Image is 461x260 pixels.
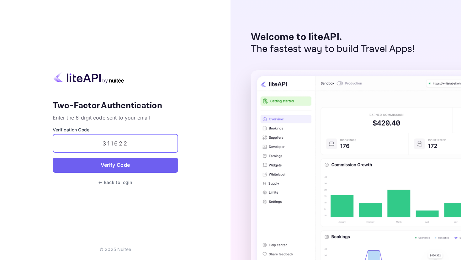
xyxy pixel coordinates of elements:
[53,114,178,121] p: Enter the 6-digit code sent to your email
[251,31,415,43] p: Welcome to liteAPI.
[99,246,131,252] p: © 2025 Nuitee
[53,71,125,84] img: liteapi
[94,176,136,189] button: ← Back to login
[53,158,178,173] button: Verify Code
[53,126,178,133] label: Verification Code
[53,134,178,153] input: Enter 6-digit code
[251,43,415,55] p: The fastest way to build Travel Apps!
[53,100,178,111] h4: Two-Factor Authentication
